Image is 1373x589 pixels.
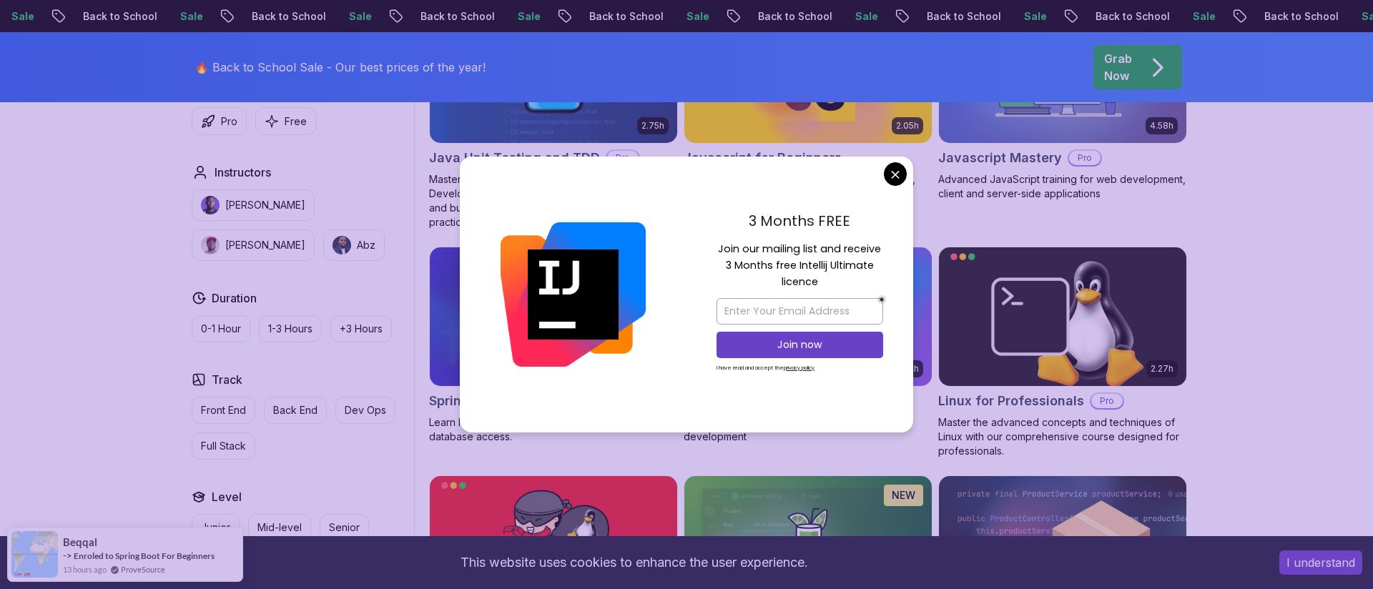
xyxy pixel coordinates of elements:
p: Sale [328,9,374,24]
img: Spring JDBC Template card [430,247,677,386]
p: Sale [159,9,205,24]
p: Pro [221,114,237,129]
p: Back to School [737,9,835,24]
p: 2.75h [641,120,664,132]
button: instructor img[PERSON_NAME] [192,229,315,261]
button: Junior [192,514,240,541]
h2: Linux for Professionals [938,391,1084,411]
p: Master the advanced concepts and techniques of Linux with our comprehensive course designed for p... [938,415,1187,458]
p: Back to School [1075,9,1172,24]
p: Abz [357,238,375,252]
button: 1-3 Hours [259,315,322,342]
p: Advanced JavaScript training for web development, client and server-side applications [938,172,1187,201]
p: Free [285,114,307,129]
p: Sale [1003,9,1049,24]
p: Sale [835,9,880,24]
h2: Javascript Mastery [938,148,1062,168]
a: Javascript for Beginners card2.05hJavascript for BeginnersLearn JavaScript essentials for creatin... [684,4,932,202]
img: instructor img [201,196,220,214]
h2: Instructors [215,164,271,181]
p: 0-1 Hour [201,322,241,336]
p: Sale [666,9,712,24]
div: This website uses cookies to enhance the user experience. [11,547,1258,578]
p: Pro [1069,151,1101,165]
h2: Java Unit Testing and TDD [429,148,600,168]
p: Back to School [906,9,1003,24]
button: Back End [264,397,327,424]
button: instructor imgAbz [323,229,385,261]
p: Back to School [231,9,328,24]
img: Linux for Professionals card [939,247,1186,386]
p: Pro [607,151,639,165]
a: ProveSource [121,563,165,575]
p: Back to School [569,9,666,24]
p: Master Java Unit Testing and Test-Driven Development (TDD) to build robust, maintainable, and bug... [429,172,678,229]
p: Back to School [1244,9,1341,24]
p: Mid-level [257,520,302,535]
img: instructor img [333,236,351,254]
a: Javascript Mastery card4.58hJavascript MasteryProAdvanced JavaScript training for web development... [938,4,1187,202]
a: Enroled to Spring Boot For Beginners [74,550,215,561]
span: Beqqal [63,536,97,548]
p: Grab Now [1104,50,1132,84]
button: Dev Ops [335,397,395,424]
button: Free [255,107,316,135]
p: NEW [892,488,915,503]
a: Java Unit Testing and TDD card2.75hNEWJava Unit Testing and TDDProMaster Java Unit Testing and Te... [429,4,678,230]
p: 2.05h [896,120,919,132]
p: Learn how to use JDBC Template to simplify database access. [429,415,678,444]
h2: Level [212,488,242,505]
p: 1-3 Hours [268,322,313,336]
p: 2.27h [1151,363,1173,375]
h2: Spring JDBC Template [429,391,571,411]
button: Pro [192,107,247,135]
span: -> [63,550,72,561]
button: Full Stack [192,432,255,460]
p: Back End [273,403,318,417]
p: [PERSON_NAME] [225,238,305,252]
p: Pro [1091,394,1123,408]
button: Front End [192,397,255,424]
a: Linux for Professionals card2.27hLinux for ProfessionalsProMaster the advanced concepts and techn... [938,247,1187,458]
p: 4.58h [1150,120,1173,132]
button: Accept cookies [1279,550,1362,575]
button: Mid-level [248,514,311,541]
button: Senior [320,514,369,541]
button: 0-1 Hour [192,315,250,342]
p: Back to School [62,9,159,24]
button: instructor img[PERSON_NAME] [192,189,315,221]
button: +3 Hours [330,315,392,342]
p: Sale [1172,9,1218,24]
p: Dev Ops [345,403,386,417]
span: 13 hours ago [63,563,107,575]
p: Front End [201,403,246,417]
h2: Duration [212,289,257,307]
img: instructor img [201,236,220,254]
a: Spring JDBC Template card57mSpring JDBC TemplateProLearn how to use JDBC Template to simplify dat... [429,247,678,444]
p: Sale [497,9,543,24]
h2: Track [212,371,242,388]
p: Back to School [400,9,497,24]
p: Full Stack [201,439,246,453]
h2: Javascript for Beginners [684,148,842,168]
p: 🔥 Back to School Sale - Our best prices of the year! [195,59,486,76]
p: Junior [201,520,230,535]
p: +3 Hours [340,322,383,336]
p: [PERSON_NAME] [225,198,305,212]
img: provesource social proof notification image [11,531,58,578]
p: Senior [329,520,360,535]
